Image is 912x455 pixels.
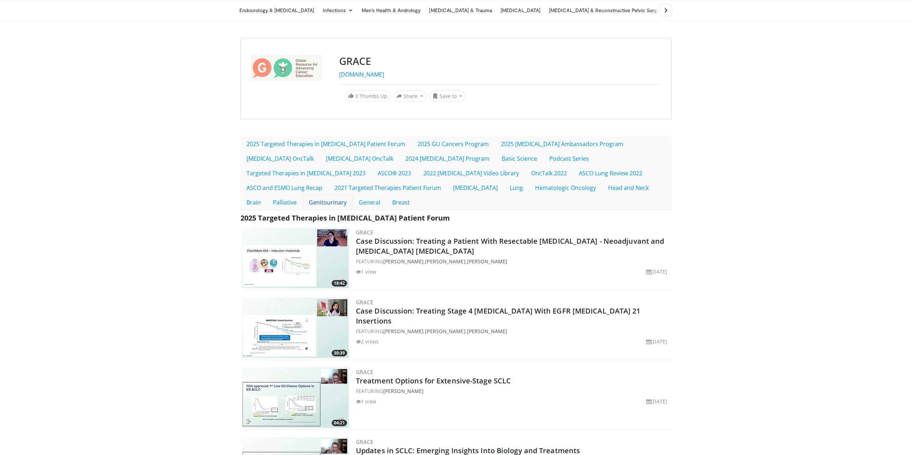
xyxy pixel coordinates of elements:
[393,91,426,102] button: Share
[411,136,495,151] a: 2025 GU Cancers Program
[339,55,661,67] h3: GRACE
[646,338,667,345] li: [DATE]
[332,350,347,356] span: 30:39
[383,388,424,394] a: [PERSON_NAME]
[242,298,349,358] img: cec99c86-828c-40a9-8eac-070834860506.300x170_q85_crop-smart_upscale.jpg
[353,195,386,210] a: General
[339,71,384,78] a: [DOMAIN_NAME]
[328,180,447,195] a: 2021 Targeted Therapies Patient Forum
[332,420,347,426] span: 04:21
[356,398,376,405] li: 1 view
[345,91,390,102] a: 3 Thumbs Up
[383,258,424,265] a: [PERSON_NAME]
[573,166,648,181] a: ASCO Lung Review 2022
[356,387,670,395] div: FEATURING
[356,376,511,386] a: Treatment Options for Extensive-Stage SCLC
[496,151,543,166] a: Basic Science
[355,93,358,99] span: 3
[496,3,545,17] a: [MEDICAL_DATA]
[242,298,349,358] a: 30:39
[646,398,667,405] li: [DATE]
[240,195,267,210] a: Brain
[303,195,353,210] a: Genitourinary
[356,306,641,326] a: Case Discussion: Treating Stage 4 [MEDICAL_DATA] With EGFR [MEDICAL_DATA] 21 Insertions
[447,180,504,195] a: [MEDICAL_DATA]
[525,166,573,181] a: OncTalk 2022
[356,368,373,376] a: GRACE
[372,166,417,181] a: ASCO® 2023
[425,258,465,265] a: [PERSON_NAME]
[240,166,372,181] a: Targeted Therapies in [MEDICAL_DATA] 2023
[240,136,411,151] a: 2025 Targeted Therapies in [MEDICAL_DATA] Patient Forum
[356,327,670,335] div: FEATURING , ,
[425,3,496,17] a: [MEDICAL_DATA] & Trauma
[495,136,629,151] a: 2025 [MEDICAL_DATA] Ambassadors Program
[399,151,496,166] a: 2024 [MEDICAL_DATA] Program
[383,328,424,335] a: [PERSON_NAME]
[240,151,320,166] a: [MEDICAL_DATA] OncTalk
[356,258,670,265] div: FEATURING , ,
[242,367,349,428] a: 04:21
[386,195,416,210] a: Breast
[356,268,376,275] li: 1 view
[267,195,303,210] a: Palliative
[529,180,602,195] a: Hematologic Oncology
[357,3,425,17] a: Men’s Health & Andrology
[356,438,373,445] a: GRACE
[646,268,667,275] li: [DATE]
[235,3,318,17] a: Endourology & [MEDICAL_DATA]
[240,213,450,223] span: 2025 Targeted Therapies in [MEDICAL_DATA] Patient Forum
[332,280,347,286] span: 18:42
[240,180,328,195] a: ASCO and ESMO Lung Recap
[242,228,349,288] a: 18:42
[545,3,668,17] a: [MEDICAL_DATA] & Reconstructive Pelvic Surgery
[356,338,379,345] li: 2 views
[504,180,529,195] a: Lung
[242,228,349,288] img: 9bf7c958-77fe-4224-8abf-14fbab9d4a85.300x170_q85_crop-smart_upscale.jpg
[356,299,373,306] a: GRACE
[242,367,349,428] img: 8fddc910-7d6c-4b19-88f6-06c4ada9260e.300x170_q85_crop-smart_upscale.jpg
[467,258,507,265] a: [PERSON_NAME]
[320,151,399,166] a: [MEDICAL_DATA] OncTalk
[429,91,466,102] button: Save to
[602,180,655,195] a: Head and Neck
[356,236,664,256] a: Case Discussion: Treating a Patient With Resectable [MEDICAL_DATA] - Neoadjuvant and [MEDICAL_DAT...
[318,3,357,17] a: Infections
[425,328,465,335] a: [PERSON_NAME]
[543,151,595,166] a: Podcast Series
[356,229,373,236] a: GRACE
[467,328,507,335] a: [PERSON_NAME]
[417,166,525,181] a: 2022 [MEDICAL_DATA] Video Library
